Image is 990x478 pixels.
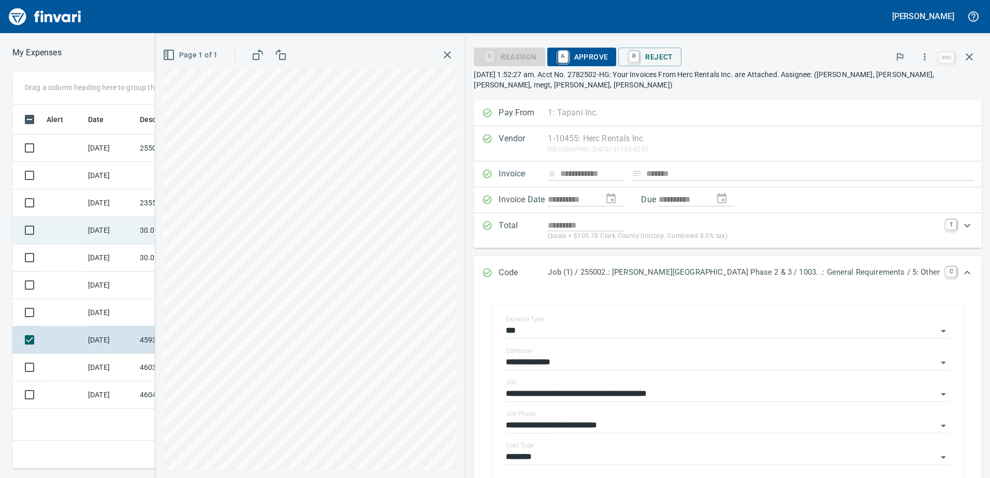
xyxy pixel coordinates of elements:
[892,11,954,22] h5: [PERSON_NAME]
[558,51,568,62] a: A
[936,355,951,370] button: Open
[84,326,136,354] td: [DATE]
[161,46,222,65] button: Page 1 of 1
[936,44,982,69] span: Close invoice
[84,244,136,272] td: [DATE]
[506,411,535,417] label: Job Phase
[499,219,548,242] p: Total
[165,49,218,62] span: Page 1 of 1
[88,113,118,126] span: Date
[556,48,608,66] span: Approve
[946,219,956,230] a: T
[140,113,179,126] span: Description
[136,135,229,162] td: 255001
[25,82,177,93] p: Drag a column heading here to group the table
[47,113,77,126] span: Alert
[547,48,617,66] button: AApprove
[627,48,673,66] span: Reject
[939,52,954,63] a: esc
[936,419,951,433] button: Open
[890,8,957,24] button: [PERSON_NAME]
[936,324,951,338] button: Open
[140,113,192,126] span: Description
[506,379,517,385] label: Job
[936,387,951,401] button: Open
[84,354,136,381] td: [DATE]
[136,244,229,272] td: 30.00010.65
[936,450,951,465] button: Open
[499,266,548,280] p: Code
[946,266,956,277] a: C
[84,135,136,162] td: [DATE]
[136,189,229,217] td: 235526.8176
[474,213,982,248] div: Expand
[474,256,982,290] div: Expand
[12,47,62,59] p: My Expenses
[913,46,936,68] button: More
[506,316,544,322] label: Expense Type
[84,162,136,189] td: [DATE]
[889,46,911,68] button: Flag
[548,266,940,278] p: Job (1) / 255002.: [PERSON_NAME][GEOGRAPHIC_DATA] Phase 2 & 3 / 1003. .: General Requirements / 5...
[506,348,533,354] label: Company
[506,442,534,449] label: Cost Type
[136,217,229,244] td: 30.00010.65
[84,299,136,326] td: [DATE]
[12,47,62,59] nav: breadcrumb
[136,381,229,409] td: 4604.65
[88,113,104,126] span: Date
[84,272,136,299] td: [DATE]
[474,69,982,90] p: [DATE] 1:52:27 am. Acct No. 2782502-HG: Your Invoices From Herc Rentals Inc. are Attached. Assign...
[629,51,639,62] a: R
[47,113,63,126] span: Alert
[84,217,136,244] td: [DATE]
[136,326,229,354] td: 4593.65
[84,189,136,217] td: [DATE]
[618,48,681,66] button: RReject
[6,4,84,29] img: Finvari
[84,381,136,409] td: [DATE]
[136,354,229,381] td: 4603.65
[548,231,940,242] p: (basis + $105.78 Clark County Unicorp. Combined 8.5% tax)
[474,52,545,61] div: Reassign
